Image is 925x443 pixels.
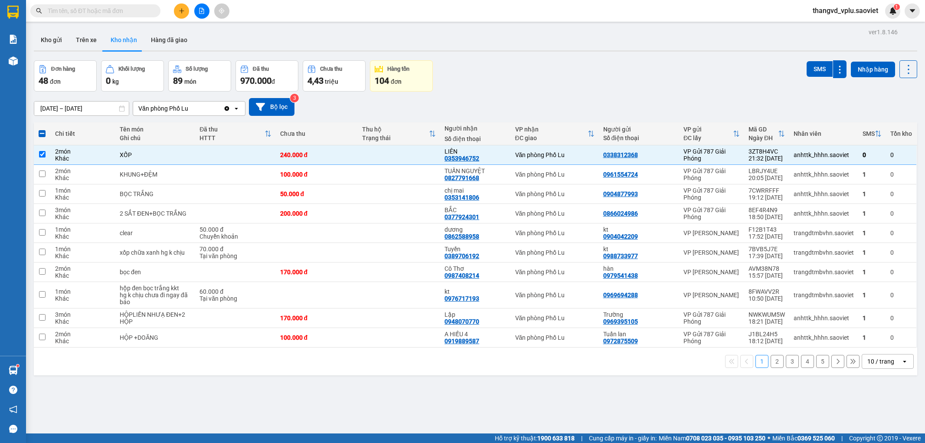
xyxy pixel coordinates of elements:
[515,190,595,197] div: Văn phòng Phố Lu
[199,288,271,295] div: 60.000 đ
[387,66,409,72] div: Hàng tồn
[748,167,785,174] div: LBRJY4UE
[863,230,882,236] div: 1
[280,269,354,276] div: 170.000 đ
[863,249,882,256] div: 1
[748,272,785,279] div: 15:57 [DATE]
[199,295,271,302] div: Tại văn phòng
[603,318,638,325] div: 0969395105
[280,151,354,158] div: 240.000 đ
[445,233,479,240] div: 0862588958
[772,433,835,443] span: Miền Bắc
[445,288,507,295] div: kt
[603,190,638,197] div: 0904877993
[445,338,479,345] div: 0919889587
[39,75,48,86] span: 48
[280,171,354,178] div: 100.000 đ
[55,194,111,201] div: Khác
[794,230,854,236] div: trangdtmbvhn.saoviet
[515,210,595,217] div: Văn phòng Phố Lu
[445,295,479,302] div: 0976717193
[303,60,366,92] button: Chưa thu4,43 triệu
[748,295,785,302] div: 10:50 [DATE]
[120,190,191,197] div: BỌC TRẮNG
[683,167,740,181] div: VP Gửi 787 Giải Phóng
[807,61,833,77] button: SMS
[863,190,882,197] div: 1
[280,130,354,137] div: Chưa thu
[199,8,205,14] span: file-add
[801,355,814,368] button: 4
[603,151,638,158] div: 0338312368
[858,122,886,145] th: Toggle SortBy
[362,135,429,141] div: Trạng thái
[120,334,191,341] div: HỘP +DOĂNG
[120,126,191,133] div: Tên món
[786,355,799,368] button: 3
[55,318,111,325] div: Khác
[748,246,785,253] div: 7BVB5J7E
[55,272,111,279] div: Khác
[173,75,183,86] span: 89
[445,246,507,253] div: Tuyền
[320,66,342,72] div: Chưa thu
[280,334,354,341] div: 100.000 đ
[9,425,17,433] span: message
[55,338,111,345] div: Khác
[55,174,111,181] div: Khác
[9,405,17,413] span: notification
[603,338,638,345] div: 0972875509
[9,366,18,375] img: warehouse-icon
[179,8,185,14] span: plus
[683,311,740,325] div: VP Gửi 787 Giải Phóng
[748,311,785,318] div: NWKWUM5W
[515,269,595,276] div: Văn phòng Phố Lu
[683,230,740,236] div: VP [PERSON_NAME]
[794,315,854,322] div: anhttk_hhhn.saoviet
[48,6,150,16] input: Tìm tên, số ĐT hoặc mã đơn
[50,78,61,85] span: đơn
[603,265,675,272] div: hàn
[445,331,507,338] div: A HIẾU 4
[683,135,733,141] div: ĐC lấy
[798,435,835,442] strong: 0369 525 060
[863,269,882,276] div: 1
[120,269,191,276] div: bọc đen
[895,4,898,10] span: 1
[120,151,191,158] div: XỐP
[589,433,657,443] span: Cung cấp máy in - giấy in:
[867,357,894,366] div: 10 / trang
[686,435,765,442] strong: 0708 023 035 - 0935 103 250
[755,355,768,368] button: 1
[683,207,740,220] div: VP Gửi 787 Giải Phóng
[358,122,440,145] th: Toggle SortBy
[375,75,389,86] span: 104
[55,288,111,295] div: 1 món
[748,187,785,194] div: 7CWRRFFF
[104,30,144,50] button: Kho nhận
[9,35,18,44] img: solution-icon
[55,233,111,240] div: Khác
[325,78,338,85] span: triệu
[603,292,638,299] div: 0969694288
[794,334,854,341] div: anhttk_hhhn.saoviet
[199,246,271,253] div: 70.000 đ
[515,292,595,299] div: Văn phòng Phố Lu
[679,122,744,145] th: Toggle SortBy
[9,56,18,66] img: warehouse-icon
[55,295,111,302] div: Khác
[515,230,595,236] div: Văn phòng Phố Lu
[794,151,854,158] div: anhttk_hhhn.saoviet
[223,105,230,112] svg: Clear value
[55,226,111,233] div: 1 món
[863,130,875,137] div: SMS
[603,311,675,318] div: Trường
[55,265,111,272] div: 2 món
[445,194,479,201] div: 0353141806
[603,226,675,233] div: kt
[174,3,189,19] button: plus
[253,66,269,72] div: Đã thu
[120,292,191,305] div: hg k chịu chưa đi ngay đã báo
[445,265,507,272] div: Cô Thơ
[233,105,240,112] svg: open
